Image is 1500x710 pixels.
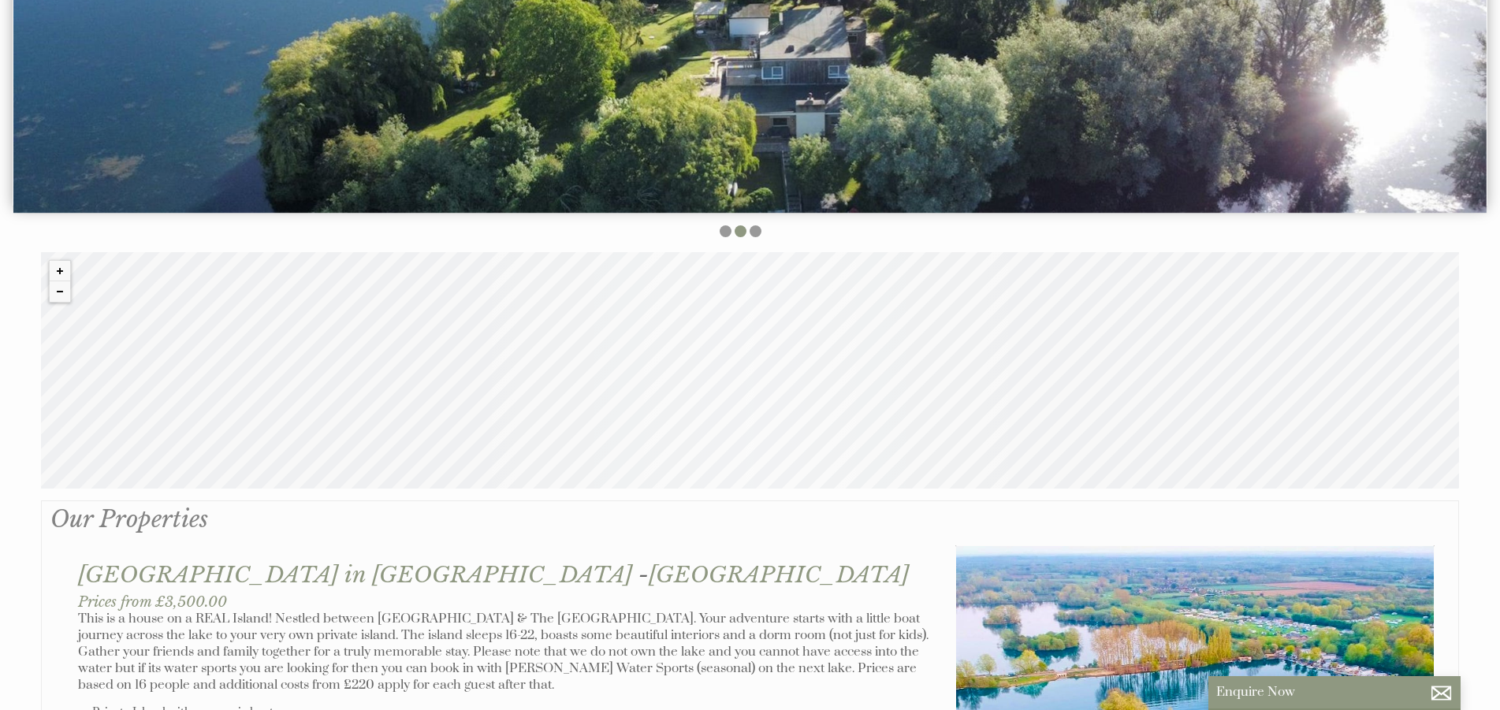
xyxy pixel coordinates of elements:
button: Zoom in [50,261,70,281]
h3: Prices from £3,500.00 [78,593,943,611]
canvas: Map [41,252,1459,489]
p: Enquire Now [1216,684,1453,701]
a: [GEOGRAPHIC_DATA] [649,561,909,589]
span: - [638,561,909,589]
p: This is a house on a REAL Island! Nestled between [GEOGRAPHIC_DATA] & The [GEOGRAPHIC_DATA]. Your... [78,611,943,693]
a: [GEOGRAPHIC_DATA] in [GEOGRAPHIC_DATA] [78,561,632,589]
button: Zoom out [50,281,70,302]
